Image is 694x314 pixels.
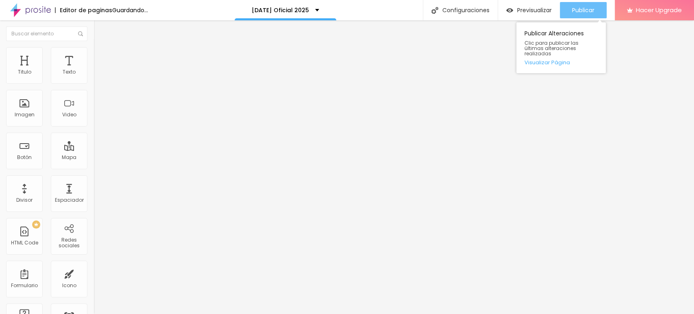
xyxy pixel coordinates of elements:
div: HTML Code [11,240,38,246]
div: Mapa [62,155,76,160]
div: Texto [63,69,76,75]
div: Titulo [18,69,31,75]
img: view-1.svg [506,7,513,14]
p: [DATE] Oficial 2025 [252,7,309,13]
button: Previsualizar [498,2,560,18]
iframe: Editor [94,20,694,314]
span: Previsualizar [517,7,552,13]
div: Botón [17,155,32,160]
div: Redes sociales [53,237,85,249]
div: Espaciador [55,197,84,203]
input: Buscar elemento [6,26,87,41]
div: Icono [62,283,76,288]
div: Formulario [11,283,38,288]
div: Guardando... [112,7,148,13]
span: Publicar [572,7,594,13]
span: Clic para publicar las últimas alteraciones realizadas [524,40,598,57]
div: Publicar Alteraciones [516,22,606,73]
span: Hacer Upgrade [636,7,682,13]
div: Divisor [16,197,33,203]
a: Visualizar Página [524,60,598,65]
div: Video [62,112,76,118]
div: Editor de paginas [55,7,112,13]
div: Imagen [15,112,35,118]
button: Publicar [560,2,607,18]
img: Icone [431,7,438,14]
img: Icone [78,31,83,36]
